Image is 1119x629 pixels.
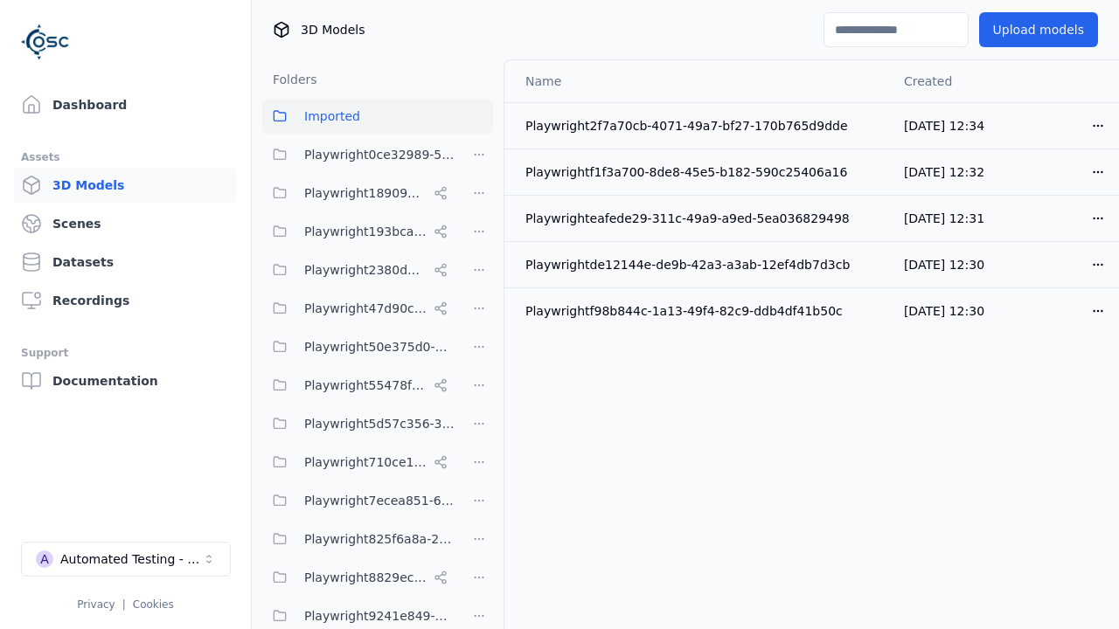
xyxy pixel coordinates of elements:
div: Playwrightf1f3a700-8de8-45e5-b182-590c25406a16 [525,163,876,181]
span: Playwright7ecea851-649a-419a-985e-fcff41a98b20 [304,490,455,511]
button: Playwright825f6a8a-2a7a-425c-94f7-650318982f69 [262,522,455,556]
a: Datasets [14,245,237,280]
th: Name [504,60,890,102]
span: [DATE] 12:34 [904,119,984,133]
button: Select a workspace [21,542,231,577]
span: Playwright47d90cf2-c635-4353-ba3b-5d4538945666 [304,298,427,319]
button: Playwright193bca0e-57fa-418d-8ea9-45122e711dc7 [262,214,455,249]
div: Playwrightf98b844c-1a13-49f4-82c9-ddb4df41b50c [525,302,876,320]
span: Playwright2380d3f5-cebf-494e-b965-66be4d67505e [304,259,427,280]
span: 3D Models [301,21,365,38]
button: Playwright5d57c356-39f7-47ed-9ab9-d0409ac6cddc [262,406,455,441]
span: Playwright55478f86-28dc-49b8-8d1f-c7b13b14578c [304,375,427,396]
span: Playwright5d57c356-39f7-47ed-9ab9-d0409ac6cddc [304,413,455,434]
span: Playwright8829ec83-5e68-4376-b984-049061a310ed [304,567,427,588]
button: Playwright0ce32989-52d0-45cf-b5b9-59d5033d313a [262,137,455,172]
div: Automated Testing - Playwright [60,550,202,568]
button: Playwright7ecea851-649a-419a-985e-fcff41a98b20 [262,483,455,518]
span: Playwright0ce32989-52d0-45cf-b5b9-59d5033d313a [304,144,455,165]
button: Playwright55478f86-28dc-49b8-8d1f-c7b13b14578c [262,368,455,403]
button: Playwright710ce123-85fd-4f8c-9759-23c3308d8830 [262,445,455,480]
a: 3D Models [14,168,237,203]
div: Support [21,342,230,363]
button: Playwright50e375d0-6f38-48a7-96e0-b0dcfa24b72f [262,329,455,364]
img: Logo [21,17,70,66]
th: Created [890,60,1006,102]
span: Playwright50e375d0-6f38-48a7-96e0-b0dcfa24b72f [304,336,455,357]
span: Playwright710ce123-85fd-4f8c-9759-23c3308d8830 [304,452,427,473]
a: Documentation [14,363,237,398]
span: Playwright9241e849-7ba1-474f-9275-02cfa81d37fc [304,605,455,626]
div: Playwrightde12144e-de9b-42a3-a3ab-12ef4db7d3cb [525,256,876,273]
button: Playwright2380d3f5-cebf-494e-b965-66be4d67505e [262,252,455,287]
button: Imported [262,99,493,134]
span: | [122,598,126,611]
span: [DATE] 12:30 [904,258,984,272]
a: Dashboard [14,87,237,122]
span: [DATE] 12:30 [904,304,984,318]
span: Imported [304,106,360,127]
a: Recordings [14,283,237,318]
button: Upload models [979,12,1098,47]
a: Cookies [133,598,174,611]
div: A [36,550,53,568]
div: Playwrighteafede29-311c-49a9-a9ed-5ea036829498 [525,210,876,227]
div: Playwright2f7a70cb-4071-49a7-bf27-170b765d9dde [525,117,876,135]
span: [DATE] 12:32 [904,165,984,179]
button: Playwright47d90cf2-c635-4353-ba3b-5d4538945666 [262,291,455,326]
h3: Folders [262,71,317,88]
button: Playwright18909032-8d07-45c5-9c81-9eec75d0b16b [262,176,455,211]
span: Playwright825f6a8a-2a7a-425c-94f7-650318982f69 [304,529,455,550]
span: Playwright18909032-8d07-45c5-9c81-9eec75d0b16b [304,183,427,204]
span: Playwright193bca0e-57fa-418d-8ea9-45122e711dc7 [304,221,427,242]
a: Privacy [77,598,115,611]
div: Assets [21,147,230,168]
span: [DATE] 12:31 [904,211,984,225]
a: Scenes [14,206,237,241]
button: Playwright8829ec83-5e68-4376-b984-049061a310ed [262,560,455,595]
